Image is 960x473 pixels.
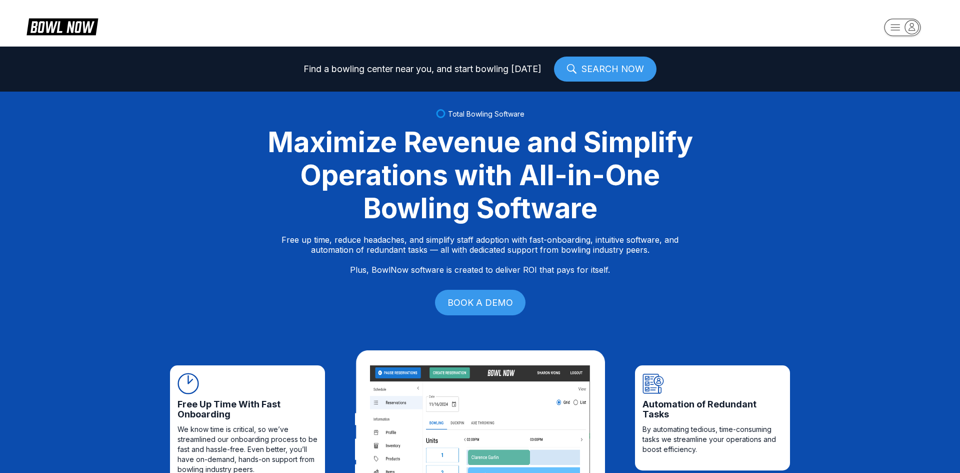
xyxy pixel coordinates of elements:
[255,126,705,225] div: Maximize Revenue and Simplify Operations with All-in-One Bowling Software
[435,290,525,315] a: BOOK A DEMO
[642,399,782,419] span: Automation of Redundant Tasks
[303,64,541,74] span: Find a bowling center near you, and start bowling [DATE]
[177,399,317,419] span: Free Up Time With Fast Onboarding
[448,110,524,118] span: Total Bowling Software
[554,57,656,82] a: SEARCH NOW
[642,424,782,454] span: By automating tedious, time-consuming tasks we streamline your operations and boost efficiency.
[281,235,678,275] p: Free up time, reduce headaches, and simplify staff adoption with fast-onboarding, intuitive softw...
